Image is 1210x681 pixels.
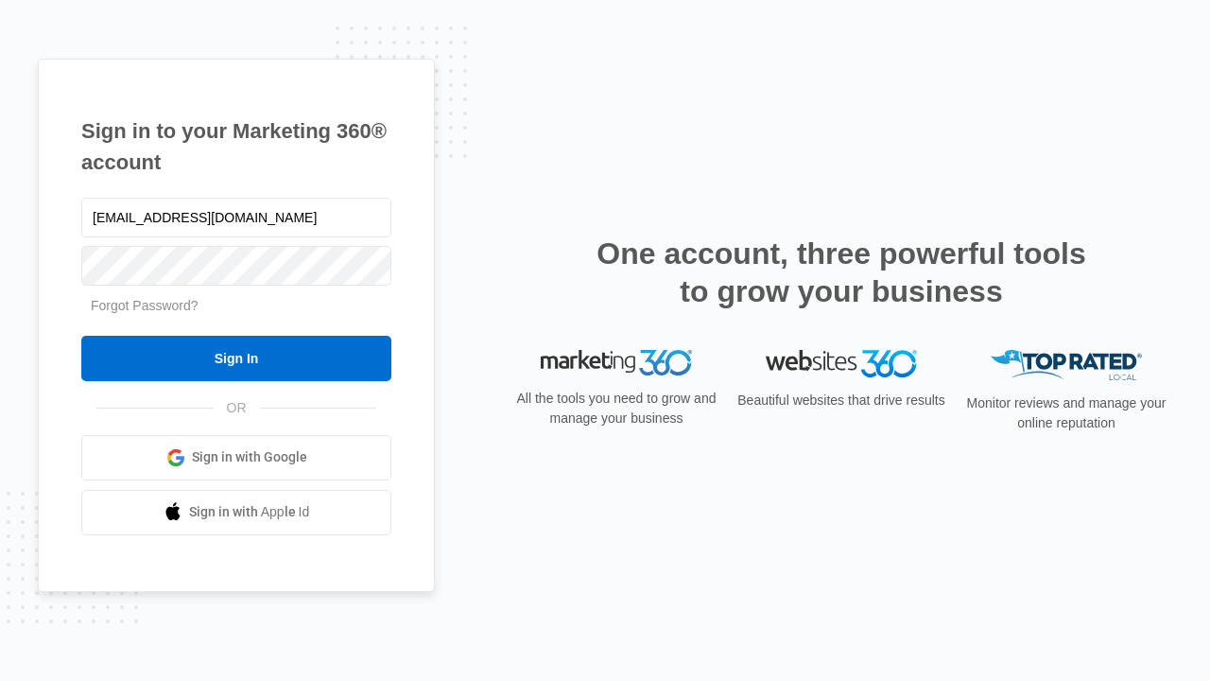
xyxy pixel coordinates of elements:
[81,115,391,178] h1: Sign in to your Marketing 360® account
[214,398,260,418] span: OR
[541,350,692,376] img: Marketing 360
[81,198,391,237] input: Email
[766,350,917,377] img: Websites 360
[510,389,722,428] p: All the tools you need to grow and manage your business
[192,447,307,467] span: Sign in with Google
[189,502,310,522] span: Sign in with Apple Id
[81,336,391,381] input: Sign In
[960,393,1172,433] p: Monitor reviews and manage your online reputation
[591,235,1092,310] h2: One account, three powerful tools to grow your business
[81,435,391,480] a: Sign in with Google
[735,391,947,410] p: Beautiful websites that drive results
[81,490,391,535] a: Sign in with Apple Id
[991,350,1142,381] img: Top Rated Local
[91,298,199,313] a: Forgot Password?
